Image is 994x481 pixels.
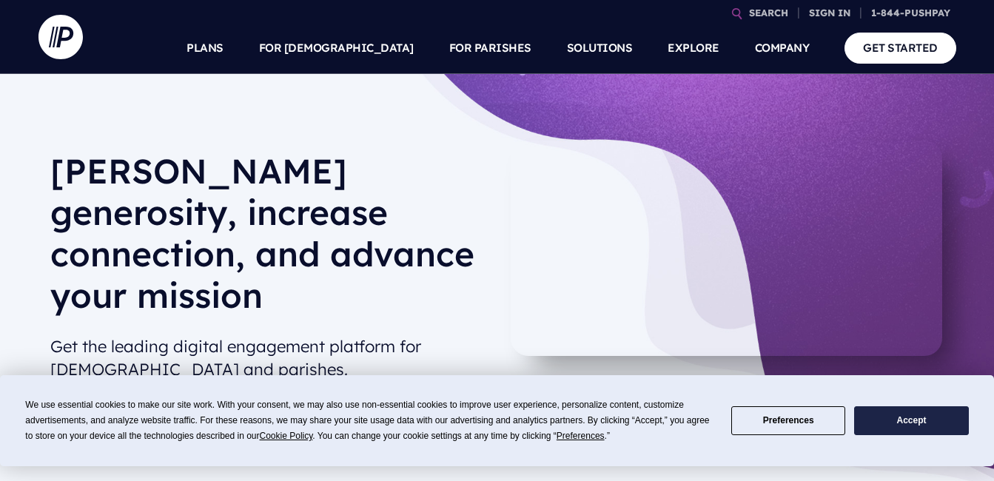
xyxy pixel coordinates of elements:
a: FOR [DEMOGRAPHIC_DATA] [259,22,414,74]
span: Cookie Policy [260,431,313,441]
a: COMPANY [755,22,810,74]
a: GET STARTED [844,33,956,63]
a: SOLUTIONS [567,22,633,74]
h1: [PERSON_NAME] generosity, increase connection, and advance your mission [50,150,486,328]
a: FOR PARISHES [449,22,531,74]
span: Preferences [557,431,605,441]
div: We use essential cookies to make our site work. With your consent, we may also use non-essential ... [25,397,713,444]
h2: Get the leading digital engagement platform for [DEMOGRAPHIC_DATA] and parishes. [50,329,486,387]
button: Accept [854,406,968,435]
a: PLANS [187,22,224,74]
button: Preferences [731,406,845,435]
a: EXPLORE [668,22,719,74]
